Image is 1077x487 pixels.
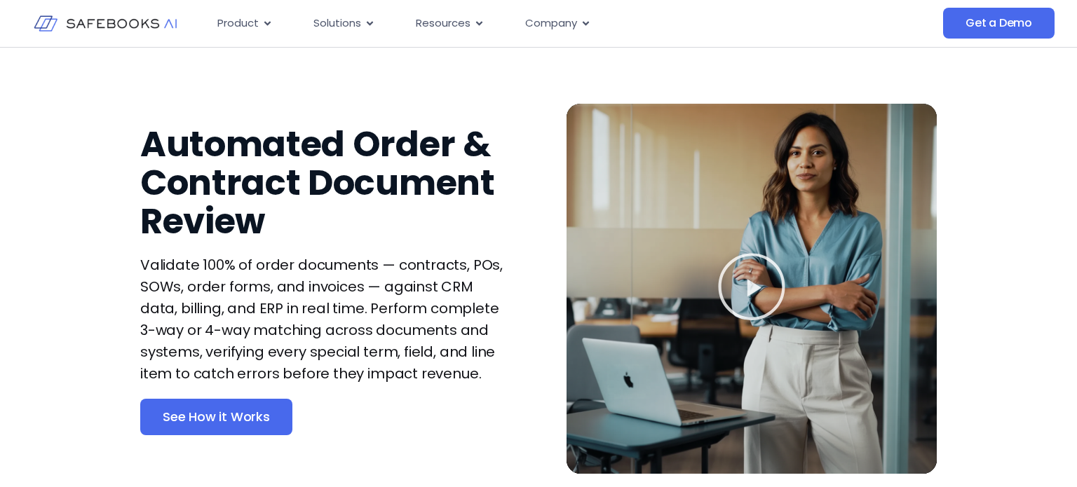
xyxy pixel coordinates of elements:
span: Get a Demo [966,16,1032,30]
span: Company [525,15,577,32]
a: See How it Works [140,399,292,435]
div: Play Video [717,252,787,326]
a: Get a Demo [943,8,1055,39]
span: See How it Works [163,410,270,424]
span: Solutions [313,15,361,32]
span: Product [217,15,259,32]
span: Resources [416,15,470,32]
nav: Menu [206,10,820,37]
p: Validate 100% of order documents — contracts, POs, SOWs, order forms, and invoices — against CRM ... [140,254,510,385]
h3: Automated Order & Contract Document Review [140,125,510,240]
div: Menu Toggle [206,10,820,37]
